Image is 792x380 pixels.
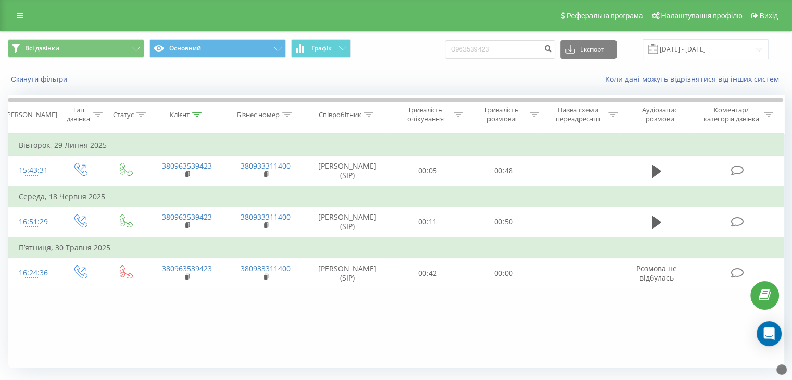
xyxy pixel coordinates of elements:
[445,40,555,59] input: Пошук за номером
[19,212,46,232] div: 16:51:29
[162,212,212,222] a: 380963539423
[319,110,361,119] div: Співробітник
[8,186,784,207] td: Середа, 18 Червня 2025
[25,44,59,53] span: Всі дзвінки
[466,156,541,186] td: 00:48
[551,106,606,123] div: Назва схеми переадресації
[466,207,541,237] td: 00:50
[390,207,466,237] td: 00:11
[390,156,466,186] td: 00:05
[305,258,390,288] td: [PERSON_NAME] (SIP)
[560,40,617,59] button: Експорт
[305,207,390,237] td: [PERSON_NAME] (SIP)
[305,156,390,186] td: [PERSON_NAME] (SIP)
[241,263,291,273] a: 380933311400
[567,11,643,20] span: Реферальна програма
[661,11,742,20] span: Налаштування профілю
[776,364,787,375] div: What Font?
[291,39,351,58] button: Графік
[390,258,466,288] td: 00:42
[605,74,784,84] a: Коли дані можуть відрізнятися вiд інших систем
[162,263,212,273] a: 380963539423
[760,11,778,20] span: Вихід
[636,263,677,283] span: Розмова не відбулась
[113,110,134,119] div: Статус
[700,106,761,123] div: Коментар/категорія дзвінка
[241,161,291,171] a: 380933311400
[19,263,46,283] div: 16:24:36
[757,321,782,346] div: Open Intercom Messenger
[241,212,291,222] a: 380933311400
[8,135,784,156] td: Вівторок, 29 Липня 2025
[19,160,46,181] div: 15:43:31
[399,106,451,123] div: Тривалість очікування
[237,110,280,119] div: Бізнес номер
[170,110,190,119] div: Клієнт
[475,106,527,123] div: Тривалість розмови
[466,258,541,288] td: 00:00
[162,161,212,171] a: 380963539423
[149,39,286,58] button: Основний
[311,45,332,52] span: Графік
[8,237,784,258] td: П’ятниця, 30 Травня 2025
[8,39,144,58] button: Всі дзвінки
[66,106,90,123] div: Тип дзвінка
[8,74,72,84] button: Скинути фільтри
[5,110,57,119] div: [PERSON_NAME]
[630,106,690,123] div: Аудіозапис розмови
